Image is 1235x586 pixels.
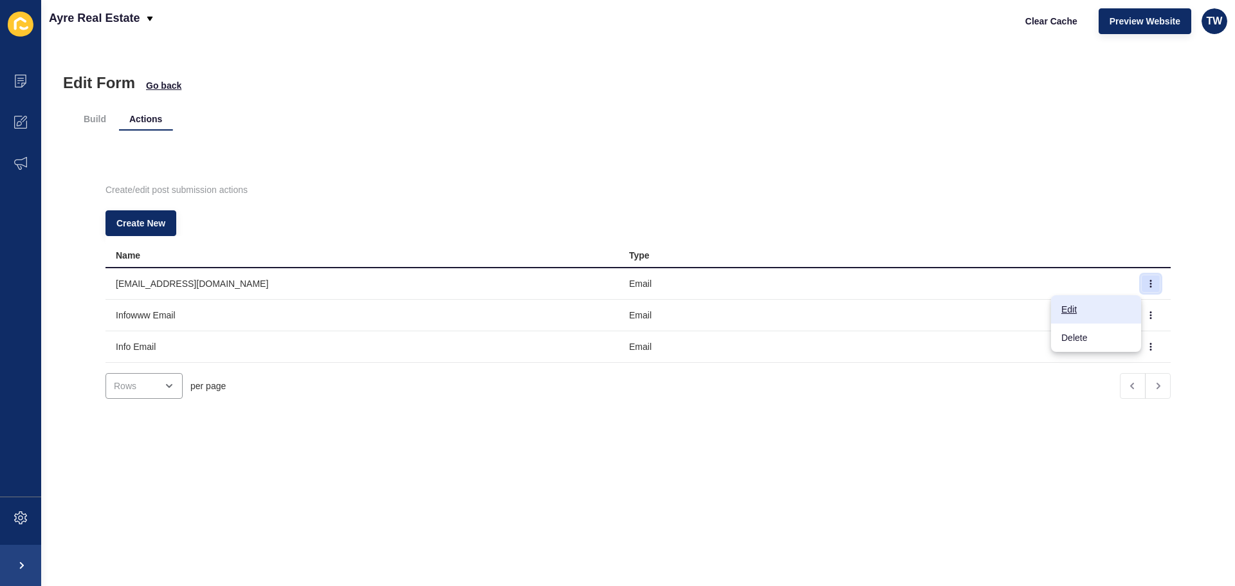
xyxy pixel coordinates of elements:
td: [EMAIL_ADDRESS][DOMAIN_NAME] [105,268,619,300]
button: Go back [145,79,182,92]
p: Create/edit post submission actions [105,176,1171,204]
div: Type [629,249,650,262]
button: Clear Cache [1014,8,1088,34]
span: Go back [146,79,181,92]
td: Email [619,268,1132,300]
td: Email [619,300,1132,331]
span: Clear Cache [1025,15,1077,28]
button: Preview Website [1099,8,1191,34]
div: Name [116,249,140,262]
li: Build [73,107,116,131]
td: Email [619,331,1132,363]
h1: Edit Form [63,74,135,92]
a: Delete [1051,324,1141,352]
span: Create New [116,217,165,230]
span: Preview Website [1110,15,1180,28]
span: TW [1207,15,1223,28]
td: Info Email [105,331,619,363]
button: Create New [105,210,176,236]
li: Actions [119,107,172,131]
p: Ayre Real Estate [49,2,140,34]
td: Infowww Email [105,300,619,331]
a: Edit [1051,295,1141,324]
div: open menu [105,373,183,399]
span: per page [190,380,226,392]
